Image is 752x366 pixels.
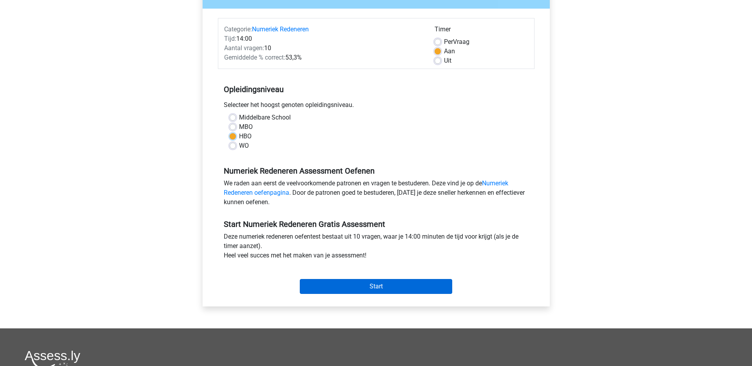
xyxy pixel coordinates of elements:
[224,25,252,33] span: Categorie:
[218,100,535,113] div: Selecteer het hoogst genoten opleidingsniveau.
[444,56,451,65] label: Uit
[444,38,453,45] span: Per
[218,43,429,53] div: 10
[239,132,252,141] label: HBO
[224,54,285,61] span: Gemiddelde % correct:
[224,166,529,176] h5: Numeriek Redeneren Assessment Oefenen
[300,279,452,294] input: Start
[224,44,264,52] span: Aantal vragen:
[218,179,535,210] div: We raden aan eerst de veelvoorkomende patronen en vragen te bestuderen. Deze vind je op de . Door...
[252,25,309,33] a: Numeriek Redeneren
[224,82,529,97] h5: Opleidingsniveau
[218,53,429,62] div: 53,3%
[239,141,249,150] label: WO
[444,47,455,56] label: Aan
[224,179,508,196] a: Numeriek Redeneren oefenpagina
[218,232,535,263] div: Deze numeriek redeneren oefentest bestaat uit 10 vragen, waar je 14:00 minuten de tijd voor krijg...
[218,34,429,43] div: 14:00
[239,113,291,122] label: Middelbare School
[224,35,236,42] span: Tijd:
[224,219,529,229] h5: Start Numeriek Redeneren Gratis Assessment
[435,25,528,37] div: Timer
[444,37,469,47] label: Vraag
[239,122,253,132] label: MBO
